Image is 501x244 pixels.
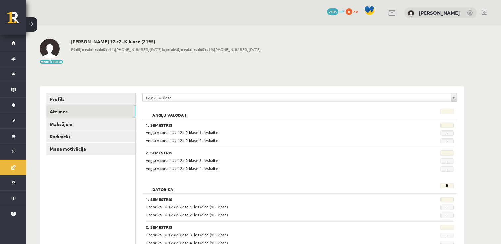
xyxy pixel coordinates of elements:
[327,8,338,15] span: 2195
[146,225,401,229] h3: 2. Semestris
[71,46,261,52] span: 11:[PHONE_NUMBER][DATE] 19:[PHONE_NUMBER][DATE]
[440,213,454,218] span: -
[46,105,135,118] a: Atzīmes
[339,8,345,14] span: mP
[40,60,63,64] button: Mainīt bildi
[440,233,454,238] span: -
[46,130,135,142] a: Radinieki
[327,8,345,14] a: 2195 mP
[408,10,414,17] img: Linda Zemīte
[146,150,401,155] h3: 2. Semestris
[146,232,228,237] span: Datorika JK 12.c2 klase 3. ieskaite (10. klase)
[146,212,228,217] span: Datorika JK 12.c2 klase 2. ieskaite (10. klase)
[146,109,194,115] h2: Angļu valoda II
[146,204,228,209] span: Datorika JK 12.c2 klase 1. ieskaite (10. klase)
[46,118,135,130] a: Maksājumi
[146,166,218,171] span: Angļu valoda II JK 12.c2 klase 4. ieskaite
[143,93,457,102] a: 12.c2 JK klase
[71,39,261,44] h2: [PERSON_NAME] 12.c2 JK klase (2195)
[440,166,454,172] span: -
[162,47,208,52] b: Iepriekšējo reizi redzēts
[145,93,448,102] span: 12.c2 JK klase
[440,130,454,136] span: -
[146,183,180,190] h2: Datorika
[419,9,460,16] a: [PERSON_NAME]
[146,138,218,143] span: Angļu valoda II JK 12.c2 klase 2. ieskaite
[40,39,60,59] img: Linda Zemīte
[7,12,26,28] a: Rīgas 1. Tālmācības vidusskola
[146,130,218,135] span: Angļu valoda II JK 12.c2 klase 1. ieskaite
[353,8,358,14] span: xp
[346,8,352,15] span: 0
[440,205,454,210] span: -
[46,93,135,105] a: Profils
[146,197,401,202] h3: 1. Semestris
[146,123,401,127] h3: 1. Semestris
[71,47,109,52] b: Pēdējo reizi redzēts
[346,8,361,14] a: 0 xp
[146,158,218,163] span: Angļu valoda II JK 12.c2 klase 3. ieskaite
[440,138,454,143] span: -
[46,143,135,155] a: Mana motivācija
[440,158,454,164] span: -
